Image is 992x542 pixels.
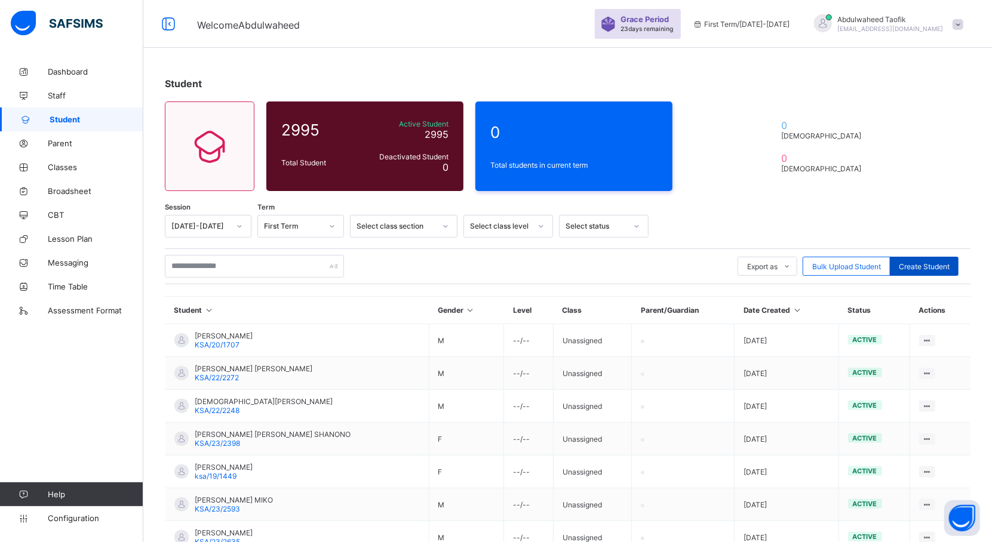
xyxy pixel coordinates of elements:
div: [DATE]-[DATE] [171,222,229,231]
i: Sort in Ascending Order [465,306,475,315]
span: Total students in current term [490,161,658,170]
span: Grace Period [621,15,669,24]
span: Student [165,78,202,90]
td: M [429,488,504,521]
span: [PERSON_NAME] MIKO [195,495,273,504]
td: --/-- [504,423,554,455]
td: F [429,455,504,488]
span: Staff [48,91,143,100]
div: Select class section [357,222,435,231]
span: Session [165,203,191,211]
span: [DEMOGRAPHIC_DATA][PERSON_NAME] [195,397,333,406]
span: Time Table [48,282,143,291]
span: Abdulwaheed Taofik [838,15,944,24]
td: [DATE] [735,357,839,390]
td: M [429,390,504,423]
div: AbdulwaheedTaofik [802,14,969,34]
span: session/term information [693,20,790,29]
span: active [853,500,877,508]
span: Bulk Upload Student [812,262,881,271]
span: Assessment Format [48,306,143,315]
span: KSA/22/2272 [195,373,239,382]
span: KSA/23/2593 [195,504,240,513]
th: Actions [910,297,970,324]
span: 0 [781,152,867,164]
td: Unassigned [553,488,631,521]
span: active [853,401,877,409]
td: [DATE] [735,324,839,357]
span: Export as [747,262,778,271]
span: active [853,467,877,475]
i: Sort in Ascending Order [204,306,214,315]
span: KSA/20/1707 [195,340,239,349]
span: active [853,368,877,377]
img: safsims [11,11,103,36]
td: --/-- [504,488,554,521]
td: --/-- [504,357,554,390]
span: [PERSON_NAME] [PERSON_NAME] SHANONO [195,430,351,439]
th: Level [504,297,554,324]
span: Student [50,115,143,124]
span: Dashboard [48,67,143,76]
span: ksa/19/1449 [195,472,237,481]
span: [EMAIL_ADDRESS][DOMAIN_NAME] [838,25,944,32]
span: Configuration [48,513,143,523]
th: Student [165,297,429,324]
td: [DATE] [735,488,839,521]
span: active [853,532,877,541]
td: Unassigned [553,390,631,423]
td: Unassigned [553,357,631,390]
span: Broadsheet [48,186,143,196]
span: Create Student [899,262,950,271]
span: CBT [48,210,143,220]
span: 0 [443,161,449,173]
th: Gender [429,297,504,324]
th: Status [839,297,910,324]
td: [DATE] [735,423,839,455]
td: Unassigned [553,423,631,455]
span: [PERSON_NAME] [195,463,253,472]
img: sticker-purple.71386a28dfed39d6af7621340158ba97.svg [601,17,616,32]
span: KSA/23/2398 [195,439,240,448]
td: --/-- [504,455,554,488]
th: Date Created [735,297,839,324]
td: M [429,324,504,357]
td: F [429,423,504,455]
span: [PERSON_NAME] [195,528,253,537]
td: M [429,357,504,390]
span: Lesson Plan [48,234,143,244]
td: [DATE] [735,455,839,488]
span: Welcome Abdulwaheed [197,19,300,31]
span: 0 [781,119,867,131]
td: Unassigned [553,455,631,488]
div: Select status [566,222,626,231]
span: 0 [490,123,658,141]
span: Parent [48,138,143,148]
span: Classes [48,162,143,172]
div: Total Student [278,155,361,170]
span: Deactivated Student [364,152,449,161]
span: active [853,335,877,344]
th: Parent/Guardian [632,297,735,324]
span: Active Student [364,119,449,128]
span: 2995 [281,121,358,139]
span: active [853,434,877,442]
span: Help [48,489,143,499]
td: --/-- [504,390,554,423]
span: 2995 [425,128,449,140]
span: [PERSON_NAME] [PERSON_NAME] [195,364,312,373]
span: [DEMOGRAPHIC_DATA] [781,164,867,173]
td: --/-- [504,324,554,357]
span: 23 days remaining [621,25,673,32]
span: [DEMOGRAPHIC_DATA] [781,131,867,140]
i: Sort in Ascending Order [793,306,803,315]
td: [DATE] [735,390,839,423]
span: [PERSON_NAME] [195,331,253,340]
td: Unassigned [553,324,631,357]
button: Open asap [944,500,980,536]
span: Term [257,203,275,211]
div: Select class level [470,222,531,231]
div: First Term [264,222,322,231]
span: Messaging [48,258,143,267]
span: KSA/22/2248 [195,406,239,415]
